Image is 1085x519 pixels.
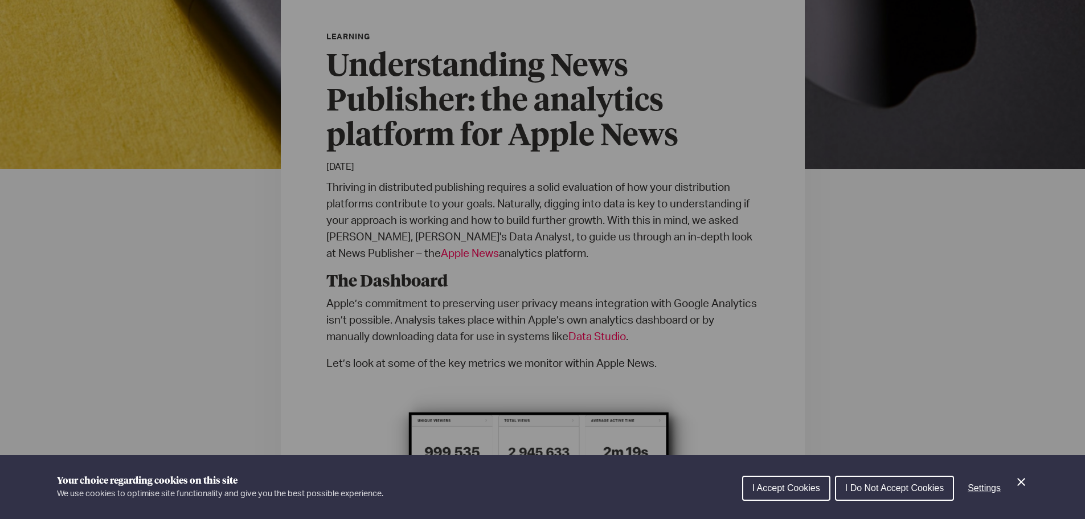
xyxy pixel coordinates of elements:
span: Settings [968,483,1001,493]
p: We use cookies to optimise site functionality and give you the best possible experience. [57,488,383,500]
button: Settings [959,477,1010,500]
h1: Your choice regarding cookies on this site [57,474,383,488]
span: I Accept Cookies [752,483,820,493]
button: I Do Not Accept Cookies [835,476,954,501]
span: I Do Not Accept Cookies [845,483,944,493]
button: I Accept Cookies [742,476,830,501]
button: Close Cookie Control [1014,475,1028,489]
